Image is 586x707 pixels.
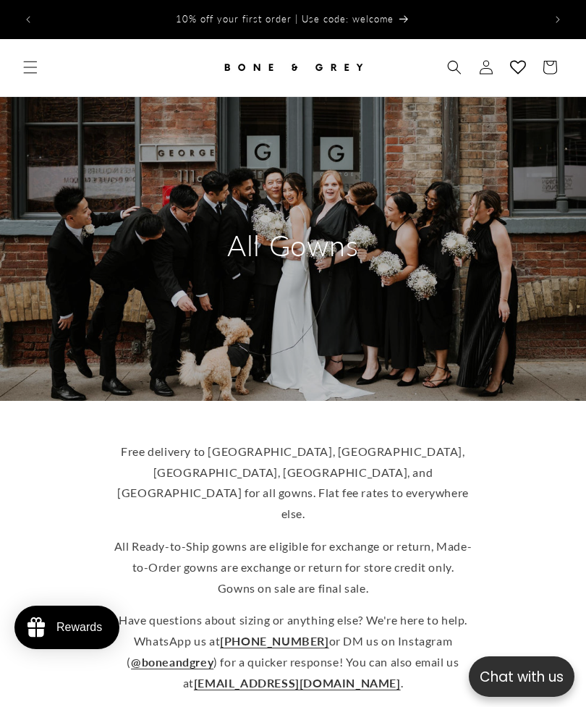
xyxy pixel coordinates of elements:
p: Free delivery to [GEOGRAPHIC_DATA], [GEOGRAPHIC_DATA], [GEOGRAPHIC_DATA], [GEOGRAPHIC_DATA], and ... [112,441,474,525]
a: [EMAIL_ADDRESS][DOMAIN_NAME] [194,676,401,690]
h2: All Gowns [156,227,430,264]
p: Have questions about sizing or anything else? We're here to help. WhatsApp us at or DM us on Inst... [112,610,474,693]
button: Open chatbox [469,656,574,697]
summary: Menu [14,51,46,83]
div: Rewards [56,621,102,634]
a: @boneandgrey [131,655,213,669]
img: Bone and Grey Bridal [221,51,365,83]
p: All Ready-to-Ship gowns are eligible for exchange or return, Made-to-Order gowns are exchange or ... [112,536,474,598]
span: 10% off your first order | Use code: welcome [176,13,394,25]
a: [PHONE_NUMBER] [220,634,328,648]
p: Chat with us [469,666,574,687]
summary: Search [438,51,470,83]
a: Bone and Grey Bridal [216,46,371,89]
button: Next announcement [542,4,574,35]
button: Previous announcement [12,4,44,35]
